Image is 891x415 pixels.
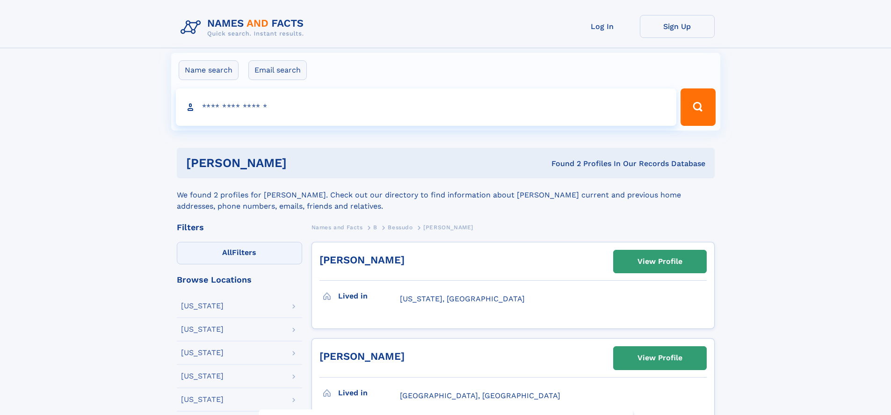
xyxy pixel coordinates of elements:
[319,254,405,266] a: [PERSON_NAME]
[181,349,224,357] div: [US_STATE]
[373,221,377,233] a: B
[181,372,224,380] div: [US_STATE]
[248,60,307,80] label: Email search
[319,350,405,362] a: [PERSON_NAME]
[177,15,311,40] img: Logo Names and Facts
[176,88,677,126] input: search input
[177,223,302,232] div: Filters
[423,224,473,231] span: [PERSON_NAME]
[400,294,525,303] span: [US_STATE], [GEOGRAPHIC_DATA]
[181,396,224,403] div: [US_STATE]
[419,159,705,169] div: Found 2 Profiles In Our Records Database
[565,15,640,38] a: Log In
[338,385,400,401] h3: Lived in
[388,221,413,233] a: Bessudo
[637,251,682,272] div: View Profile
[179,60,239,80] label: Name search
[177,276,302,284] div: Browse Locations
[373,224,377,231] span: B
[400,391,560,400] span: [GEOGRAPHIC_DATA], [GEOGRAPHIC_DATA]
[181,326,224,333] div: [US_STATE]
[181,302,224,310] div: [US_STATE]
[177,242,302,264] label: Filters
[186,157,419,169] h1: [PERSON_NAME]
[681,88,715,126] button: Search Button
[388,224,413,231] span: Bessudo
[640,15,715,38] a: Sign Up
[311,221,363,233] a: Names and Facts
[338,288,400,304] h3: Lived in
[222,248,232,257] span: All
[614,347,706,369] a: View Profile
[614,250,706,273] a: View Profile
[177,178,715,212] div: We found 2 profiles for [PERSON_NAME]. Check out our directory to find information about [PERSON_...
[637,347,682,369] div: View Profile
